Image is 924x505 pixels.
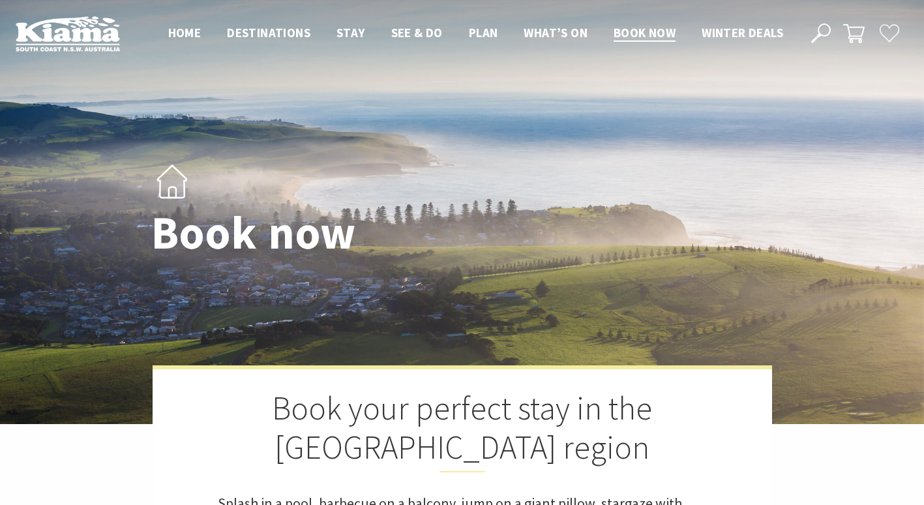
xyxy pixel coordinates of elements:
[16,16,120,52] img: Kiama Logo
[168,25,201,40] span: Home
[218,389,707,472] h2: Book your perfect stay in the [GEOGRAPHIC_DATA] region
[227,25,310,40] span: Destinations
[524,25,588,40] span: What’s On
[391,25,443,40] span: See & Do
[151,208,520,258] h1: Book now
[614,25,676,40] span: Book now
[336,25,365,40] span: Stay
[469,25,498,40] span: Plan
[155,23,796,44] nav: Main Menu
[702,25,783,40] span: Winter Deals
